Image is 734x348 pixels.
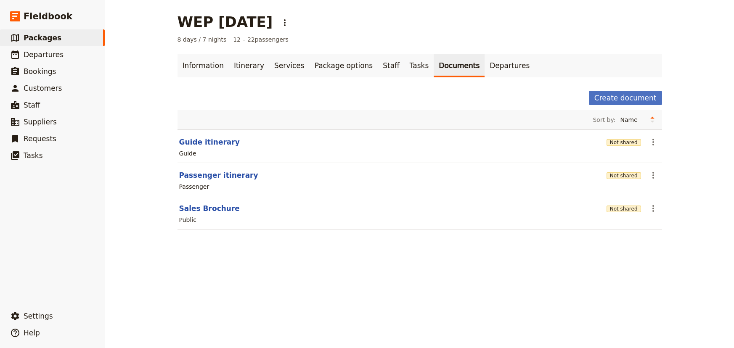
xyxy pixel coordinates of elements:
span: Help [24,329,40,337]
div: Passenger [179,182,209,191]
a: Documents [434,54,485,77]
button: Not shared [607,206,641,212]
button: Passenger itinerary [179,170,258,180]
a: Departures [485,54,535,77]
button: Actions [646,168,660,182]
span: 12 – 22 passengers [233,35,289,44]
button: Actions [646,201,660,216]
button: Change sort direction [646,113,659,126]
a: Itinerary [229,54,269,77]
button: Create document [589,91,662,105]
span: Fieldbook [24,10,72,23]
span: Requests [24,134,56,143]
button: Actions [278,16,292,30]
a: Package options [310,54,378,77]
button: Not shared [607,139,641,146]
span: 8 days / 7 nights [178,35,227,44]
span: Customers [24,84,62,92]
a: Information [178,54,229,77]
button: Actions [646,135,660,149]
span: Tasks [24,151,43,160]
button: Guide itinerary [179,137,240,147]
a: Staff [378,54,405,77]
span: Staff [24,101,40,109]
span: Departures [24,50,64,59]
span: Suppliers [24,118,57,126]
a: Tasks [405,54,434,77]
button: Sales Brochure [179,203,240,214]
span: Settings [24,312,53,320]
span: Sort by: [593,116,615,124]
span: Bookings [24,67,56,76]
div: Guide [179,149,196,158]
div: Public [179,216,196,224]
span: Packages [24,34,61,42]
a: Services [269,54,310,77]
h1: WEP [DATE] [178,13,273,30]
select: Sort by: [617,113,646,126]
button: Not shared [607,172,641,179]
